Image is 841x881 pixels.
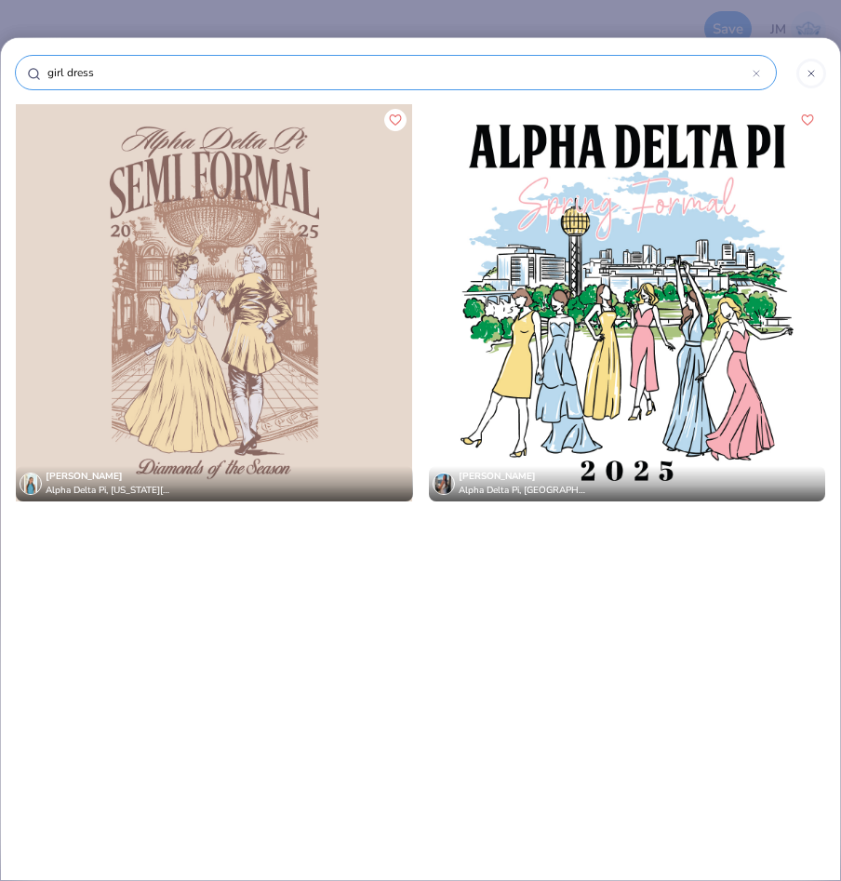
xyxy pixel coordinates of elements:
span: Alpha Delta Pi, [US_STATE][GEOGRAPHIC_DATA] [46,484,174,498]
span: [PERSON_NAME] [46,470,123,483]
button: Like [796,109,819,131]
button: Like [384,109,407,131]
span: [PERSON_NAME] [459,470,536,483]
span: Alpha Delta Pi, [GEOGRAPHIC_DATA][US_STATE], [GEOGRAPHIC_DATA] [459,484,587,498]
input: Try "Alpha" [46,63,753,82]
